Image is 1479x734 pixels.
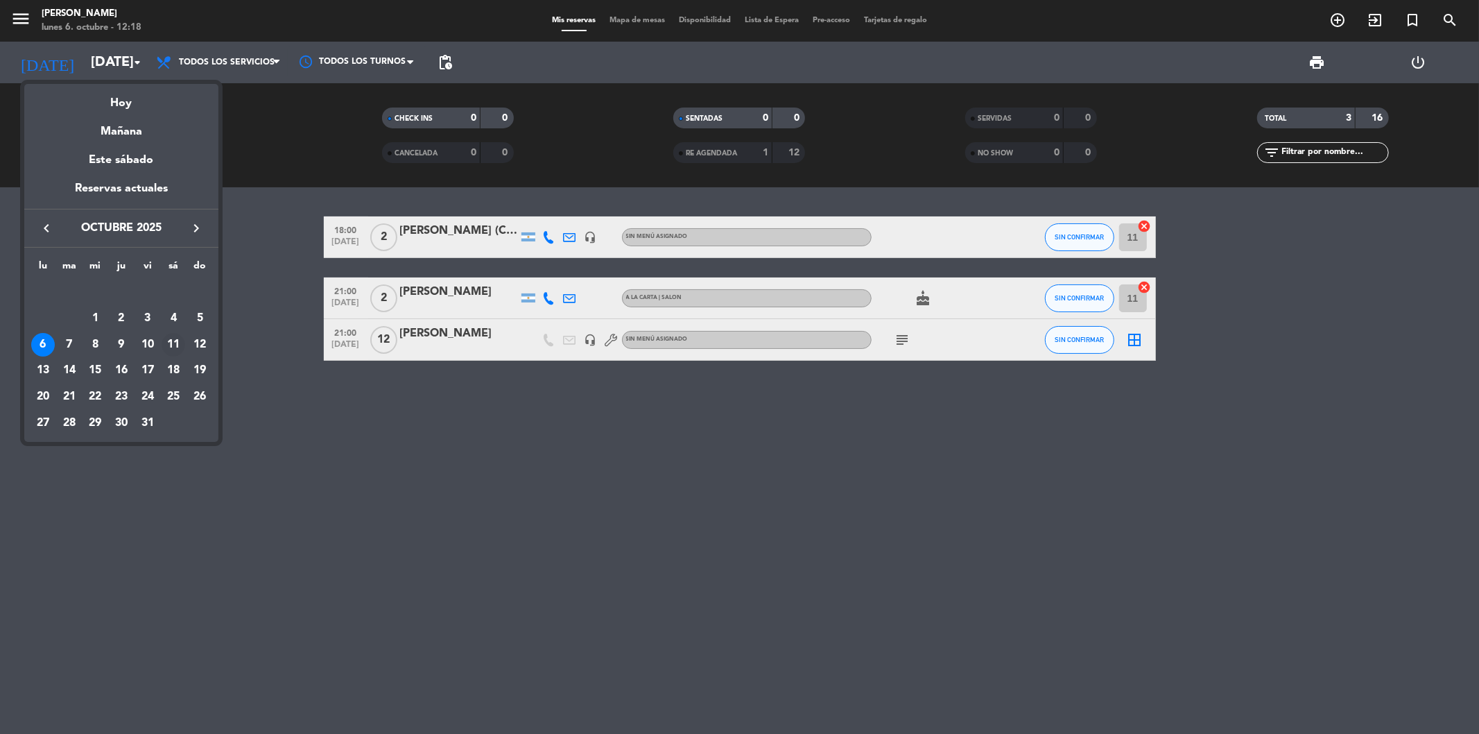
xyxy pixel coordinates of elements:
[110,307,133,330] div: 2
[188,307,211,330] div: 5
[30,280,213,306] td: OCT.
[187,332,213,358] td: 12 de octubre de 2025
[59,219,184,237] span: octubre 2025
[187,384,213,410] td: 26 de octubre de 2025
[83,333,107,357] div: 8
[83,385,107,409] div: 22
[83,307,107,330] div: 1
[24,84,218,112] div: Hoy
[135,332,161,358] td: 10 de octubre de 2025
[110,411,133,435] div: 30
[82,410,108,436] td: 29 de octubre de 2025
[135,258,161,280] th: viernes
[108,358,135,384] td: 16 de octubre de 2025
[162,359,185,382] div: 18
[135,384,161,410] td: 24 de octubre de 2025
[188,385,211,409] div: 26
[161,258,187,280] th: sábado
[108,305,135,332] td: 2 de octubre de 2025
[162,307,185,330] div: 4
[161,332,187,358] td: 11 de octubre de 2025
[187,305,213,332] td: 5 de octubre de 2025
[184,219,209,237] button: keyboard_arrow_right
[108,410,135,436] td: 30 de octubre de 2025
[56,258,83,280] th: martes
[83,411,107,435] div: 29
[31,333,55,357] div: 6
[136,411,159,435] div: 31
[58,385,81,409] div: 21
[82,358,108,384] td: 15 de octubre de 2025
[24,180,218,208] div: Reservas actuales
[162,333,185,357] div: 11
[188,333,211,357] div: 12
[108,384,135,410] td: 23 de octubre de 2025
[83,359,107,382] div: 15
[24,112,218,141] div: Mañana
[136,385,159,409] div: 24
[56,384,83,410] td: 21 de octubre de 2025
[82,332,108,358] td: 8 de octubre de 2025
[161,384,187,410] td: 25 de octubre de 2025
[136,333,159,357] div: 10
[58,333,81,357] div: 7
[30,358,56,384] td: 13 de octubre de 2025
[108,332,135,358] td: 9 de octubre de 2025
[82,258,108,280] th: miércoles
[187,358,213,384] td: 19 de octubre de 2025
[188,359,211,382] div: 19
[31,359,55,382] div: 13
[30,332,56,358] td: 6 de octubre de 2025
[58,359,81,382] div: 14
[38,220,55,237] i: keyboard_arrow_left
[135,305,161,332] td: 3 de octubre de 2025
[58,411,81,435] div: 28
[110,385,133,409] div: 23
[31,411,55,435] div: 27
[135,358,161,384] td: 17 de octubre de 2025
[24,141,218,180] div: Este sábado
[31,385,55,409] div: 20
[56,410,83,436] td: 28 de octubre de 2025
[135,410,161,436] td: 31 de octubre de 2025
[30,258,56,280] th: lunes
[161,358,187,384] td: 18 de octubre de 2025
[108,258,135,280] th: jueves
[136,359,159,382] div: 17
[110,359,133,382] div: 16
[56,358,83,384] td: 14 de octubre de 2025
[187,258,213,280] th: domingo
[56,332,83,358] td: 7 de octubre de 2025
[161,305,187,332] td: 4 de octubre de 2025
[30,384,56,410] td: 20 de octubre de 2025
[188,220,205,237] i: keyboard_arrow_right
[34,219,59,237] button: keyboard_arrow_left
[30,410,56,436] td: 27 de octubre de 2025
[82,384,108,410] td: 22 de octubre de 2025
[110,333,133,357] div: 9
[162,385,185,409] div: 25
[82,305,108,332] td: 1 de octubre de 2025
[136,307,159,330] div: 3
